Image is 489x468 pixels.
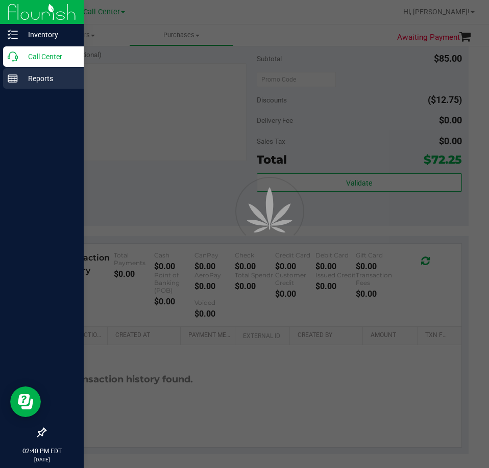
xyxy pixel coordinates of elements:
[18,50,79,63] p: Call Center
[10,386,41,417] iframe: Resource center
[8,30,18,40] inline-svg: Inventory
[8,73,18,84] inline-svg: Reports
[18,29,79,41] p: Inventory
[8,51,18,62] inline-svg: Call Center
[18,72,79,85] p: Reports
[5,447,79,456] p: 02:40 PM EDT
[5,456,79,463] p: [DATE]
